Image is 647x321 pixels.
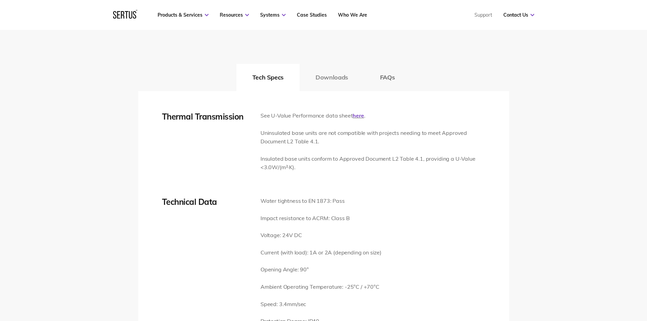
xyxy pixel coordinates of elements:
[260,155,485,172] p: Insulated base units conform to Approved Document L2 Table 4.1, providing a U-Value <3.0W/(m²·K).
[260,197,381,206] p: Water tightness to EN 1873: Pass
[260,231,381,240] p: Voltage: 24V DC
[338,12,367,18] a: Who We Are
[220,12,249,18] a: Resources
[260,283,381,291] p: Ambient Operating Temperature: -25°C / +70°C
[162,197,250,207] div: Technical Data
[364,64,411,91] button: FAQs
[300,64,364,91] button: Downloads
[260,265,381,274] p: Opening Angle: 90°
[260,111,485,120] p: See U-Value Performance data sheet .
[503,12,534,18] a: Contact Us
[260,300,381,309] p: Speed: 3.4mm/sec
[474,12,492,18] a: Support
[297,12,327,18] a: Case Studies
[260,129,485,146] p: Uninsulated base units are not compatible with projects needing to meet Approved Document L2 Tabl...
[353,112,364,119] a: here
[260,248,381,257] p: Current (with load): 1A or 2A (depending on size)
[260,214,381,223] p: Impact resistance to ACRM: Class B
[260,12,286,18] a: Systems
[162,111,250,122] div: Thermal Transmission
[158,12,209,18] a: Products & Services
